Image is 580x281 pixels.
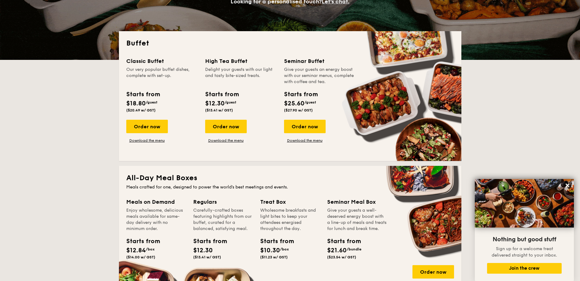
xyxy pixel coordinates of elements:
span: /guest [305,100,316,104]
span: $25.60 [284,100,305,107]
span: /guest [146,100,157,104]
span: ($23.54 w/ GST) [327,255,356,259]
div: Treat Box [260,198,320,206]
span: Nothing but good stuff [493,236,556,243]
h2: All-Day Meal Boxes [126,173,454,183]
span: Sign up for a welcome treat delivered straight to your inbox. [492,246,557,258]
div: Delight your guests with our light and tasty bite-sized treats. [205,67,277,85]
div: Order now [126,120,168,133]
span: $12.30 [193,247,213,254]
div: Starts from [327,237,355,246]
div: Starts from [193,237,221,246]
a: Download the menu [126,138,168,143]
button: Join the crew [487,263,562,274]
h2: Buffet [126,38,454,48]
div: Regulars [193,198,253,206]
div: Enjoy wholesome, delicious meals available for same-day delivery with no minimum order. [126,207,186,232]
div: Wholesome breakfasts and light bites to keep your attendees energised throughout the day. [260,207,320,232]
span: /bundle [347,247,361,251]
div: Starts from [126,90,160,99]
div: Seminar Meal Box [327,198,387,206]
div: Starts from [205,90,238,99]
a: Download the menu [205,138,247,143]
span: /box [280,247,289,251]
img: DSC07876-Edit02-Large.jpeg [475,179,574,228]
div: Starts from [284,90,317,99]
div: Classic Buffet [126,57,198,65]
span: ($13.41 w/ GST) [193,255,221,259]
div: Give your guests an energy boost with our seminar menus, complete with coffee and tea. [284,67,356,85]
span: $18.80 [126,100,146,107]
div: Starts from [126,237,154,246]
button: Close [563,181,572,190]
span: ($20.49 w/ GST) [126,108,156,112]
div: Give your guests a well-deserved energy boost with a line-up of meals and treats for lunch and br... [327,207,387,232]
div: Order now [284,120,326,133]
span: ($11.23 w/ GST) [260,255,288,259]
span: /guest [225,100,236,104]
div: Carefully-crafted boxes featuring highlights from our buffet, curated for a balanced, satisfying ... [193,207,253,232]
div: Order now [412,265,454,279]
div: Seminar Buffet [284,57,356,65]
span: $12.30 [205,100,225,107]
span: $10.30 [260,247,280,254]
span: /box [146,247,155,251]
div: Meals on Demand [126,198,186,206]
span: ($13.41 w/ GST) [205,108,233,112]
div: Starts from [260,237,288,246]
div: Our very popular buffet dishes, complete with set-up. [126,67,198,85]
div: High Tea Buffet [205,57,277,65]
div: Meals crafted for one, designed to power the world's best meetings and events. [126,184,454,190]
span: $12.84 [126,247,146,254]
span: ($27.90 w/ GST) [284,108,313,112]
a: Download the menu [284,138,326,143]
span: $21.60 [327,247,347,254]
span: ($14.00 w/ GST) [126,255,155,259]
div: Order now [205,120,247,133]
